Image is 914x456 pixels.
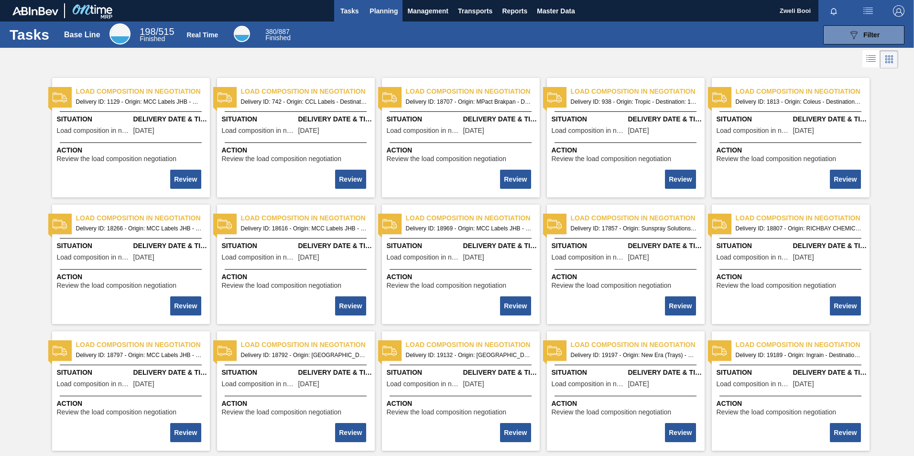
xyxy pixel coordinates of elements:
[712,344,727,358] img: status
[712,90,727,105] img: status
[387,368,461,378] span: Situation
[628,241,702,251] span: Delivery Date & Time
[57,368,131,378] span: Situation
[717,368,791,378] span: Situation
[241,97,367,107] span: Delivery ID: 742 - Origin: CCL Labels - Destination: 1SD
[57,254,131,261] span: Load composition in negotiation
[387,114,461,124] span: Situation
[171,295,202,316] div: Complete task: 2245408
[234,26,250,42] div: Real Time
[501,422,532,443] div: Complete task: 2245415
[717,127,791,134] span: Load composition in negotiation
[463,241,537,251] span: Delivery Date & Time
[552,399,702,409] span: Action
[665,170,696,189] button: Review
[241,340,375,350] span: Load composition in negotiation
[76,223,202,234] span: Delivery ID: 18266 - Origin: MCC Labels JHB - Destination: 1SD
[57,272,207,282] span: Action
[537,5,575,17] span: Master Data
[736,87,870,97] span: Load composition in negotiation
[501,295,532,316] div: Complete task: 2245410
[382,217,397,231] img: status
[552,114,626,124] span: Situation
[893,5,904,17] img: Logout
[298,380,319,388] span: 09/05/2025,
[736,350,862,360] span: Delivery ID: 19189 - Origin: Ingrain - Destination: 1SB
[298,127,319,134] span: 01/27/2023,
[406,87,540,97] span: Load composition in negotiation
[665,423,696,442] button: Review
[831,295,861,316] div: Complete task: 2245412
[298,114,372,124] span: Delivery Date & Time
[501,169,532,190] div: Complete task: 2245405
[57,127,131,134] span: Load composition in negotiation
[880,50,898,68] div: Card Vision
[140,26,155,37] span: 198
[571,223,697,234] span: Delivery ID: 17857 - Origin: Sunspray Solutions - Destination: 1SB
[76,350,202,360] span: Delivery ID: 18797 - Origin: MCC Labels JHB - Destination: 1SE
[140,28,174,42] div: Base Line
[628,114,702,124] span: Delivery Date & Time
[665,296,696,315] button: Review
[571,350,697,360] span: Delivery ID: 19197 - Origin: New Era (Trays) - Destination: 1SJ
[171,169,202,190] div: Complete task: 2245403
[831,422,861,443] div: Complete task: 2245417
[57,241,131,251] span: Situation
[109,23,131,44] div: Base Line
[218,90,232,105] img: status
[218,217,232,231] img: status
[571,87,705,97] span: Load composition in negotiation
[717,272,867,282] span: Action
[57,380,131,388] span: Load composition in negotiation
[736,340,870,350] span: Load composition in negotiation
[736,223,862,234] span: Delivery ID: 18807 - Origin: RICHBAY CHEMICALS PTY LTD - Destination: 1SE
[793,241,867,251] span: Delivery Date & Time
[387,155,507,163] span: Review the load composition negotiation
[830,170,860,189] button: Review
[406,213,540,223] span: Load composition in negotiation
[265,28,290,35] span: / 887
[500,423,531,442] button: Review
[863,31,880,39] span: Filter
[336,295,367,316] div: Complete task: 2245409
[57,282,177,289] span: Review the load composition negotiation
[335,423,366,442] button: Review
[140,26,174,37] span: / 515
[222,282,342,289] span: Review the load composition negotiation
[552,254,626,261] span: Load composition in negotiation
[76,97,202,107] span: Delivery ID: 1129 - Origin: MCC Labels JHB - Destination: 1SD
[265,34,291,42] span: Finished
[171,422,202,443] div: Complete task: 2245413
[57,114,131,124] span: Situation
[628,254,649,261] span: 08/11/2025,
[666,422,696,443] div: Complete task: 2245416
[10,29,52,40] h1: Tasks
[387,272,537,282] span: Action
[666,169,696,190] div: Complete task: 2245406
[222,155,342,163] span: Review the load composition negotiation
[265,29,291,41] div: Real Time
[382,90,397,105] img: status
[628,368,702,378] span: Delivery Date & Time
[463,127,484,134] span: 09/05/2025,
[387,241,461,251] span: Situation
[387,380,461,388] span: Load composition in negotiation
[298,241,372,251] span: Delivery Date & Time
[133,114,207,124] span: Delivery Date & Time
[552,380,626,388] span: Load composition in negotiation
[222,409,342,416] span: Review the load composition negotiation
[241,87,375,97] span: Load composition in negotiation
[712,217,727,231] img: status
[53,217,67,231] img: status
[387,409,507,416] span: Review the load composition negotiation
[222,272,372,282] span: Action
[298,254,319,261] span: 09/02/2025,
[336,169,367,190] div: Complete task: 2245404
[628,127,649,134] span: 03/13/2023,
[382,344,397,358] img: status
[387,127,461,134] span: Load composition in negotiation
[339,5,360,17] span: Tasks
[57,145,207,155] span: Action
[335,296,366,315] button: Review
[76,87,210,97] span: Load composition in negotiation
